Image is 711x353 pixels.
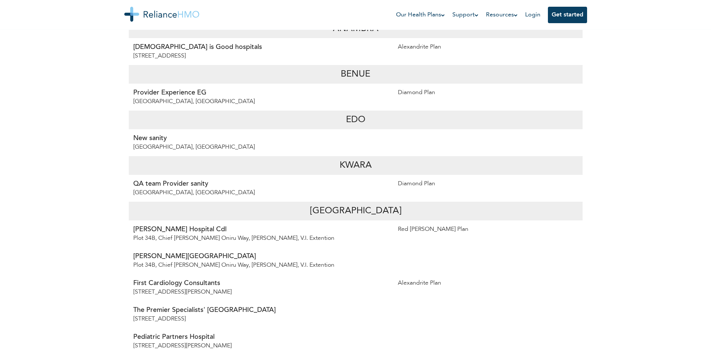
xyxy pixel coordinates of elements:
[486,10,518,19] a: Resources
[133,341,389,350] p: [STREET_ADDRESS][PERSON_NAME]
[398,279,578,288] p: Alexandrite Plan
[548,7,587,23] button: Get started
[398,88,578,97] p: Diamond Plan
[133,279,389,288] p: First Cardiology Consultants
[133,225,389,234] p: [PERSON_NAME] Hospital Cdl
[133,179,389,188] p: QA team Provider sanity
[133,52,389,61] p: [STREET_ADDRESS]
[310,204,401,218] p: [GEOGRAPHIC_DATA]
[133,332,389,341] p: Pediatric Partners Hospital
[452,10,478,19] a: Support
[133,315,389,323] p: [STREET_ADDRESS]
[133,188,389,197] p: [GEOGRAPHIC_DATA], [GEOGRAPHIC_DATA]
[398,43,578,52] p: Alexandrite Plan
[133,306,389,315] p: The Premier Specialists' [GEOGRAPHIC_DATA]
[133,97,389,106] p: [GEOGRAPHIC_DATA], [GEOGRAPHIC_DATA]
[525,12,540,18] a: Login
[133,252,389,261] p: [PERSON_NAME][GEOGRAPHIC_DATA]
[133,143,389,152] p: [GEOGRAPHIC_DATA], [GEOGRAPHIC_DATA]
[346,113,365,127] p: Edo
[133,261,389,270] p: Plot 34B, Chief [PERSON_NAME] Oniru Way, [PERSON_NAME], V.I. Extention
[396,10,445,19] a: Our Health Plans
[133,234,389,243] p: Plot 34B, Chief [PERSON_NAME] Oniru Way, [PERSON_NAME], V.I. Extention
[340,159,372,172] p: Kwara
[133,43,389,52] p: [DEMOGRAPHIC_DATA] is Good hospitals
[341,68,370,81] p: Benue
[133,88,389,97] p: Provider Experience EG
[133,134,389,143] p: New sanity
[133,288,389,297] p: [STREET_ADDRESS][PERSON_NAME]
[124,7,199,22] img: Reliance HMO's Logo
[398,225,578,234] p: Red [PERSON_NAME] Plan
[398,179,578,188] p: Diamond Plan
